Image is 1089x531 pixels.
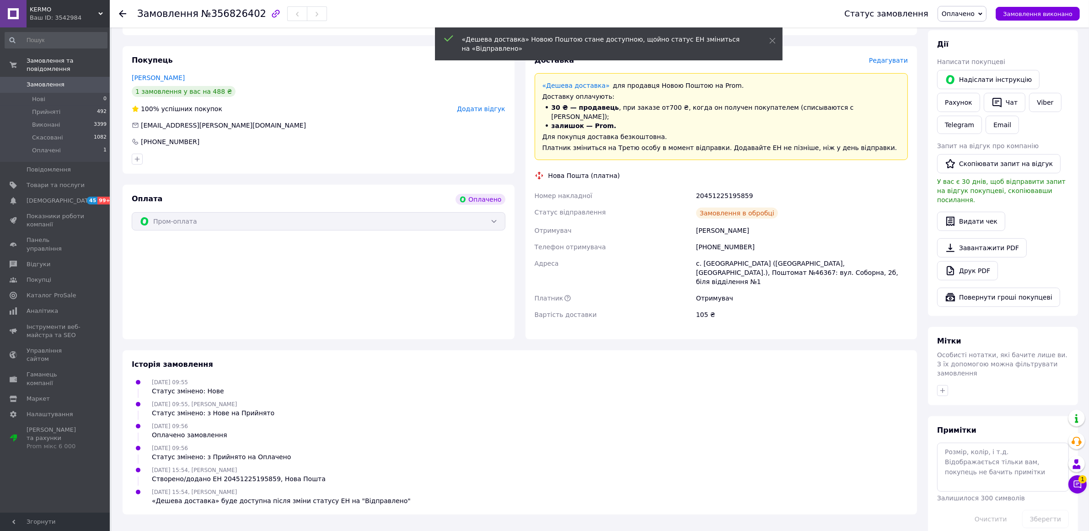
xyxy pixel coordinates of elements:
[27,426,85,451] span: [PERSON_NAME] та рахунки
[103,95,107,103] span: 0
[535,243,606,251] span: Телефон отримувача
[535,260,559,267] span: Адреса
[937,116,982,134] a: Telegram
[132,104,222,113] div: успішних покупок
[937,142,1039,150] span: Запит на відгук про компанію
[27,212,85,229] span: Показники роботи компанії
[27,323,85,339] span: Інструменти веб-майстра та SEO
[694,188,910,204] div: 20451225195859
[152,408,274,418] div: Статус змінено: з Нове на Прийнято
[552,104,619,111] span: 30 ₴ — продавець
[1029,93,1061,112] a: Viber
[937,154,1061,173] button: Скопіювати запит на відгук
[535,311,597,318] span: Вартість доставки
[535,192,593,199] span: Номер накладної
[27,260,50,268] span: Відгуки
[152,379,188,386] span: [DATE] 09:55
[27,347,85,363] span: Управління сайтом
[937,40,949,48] span: Дії
[94,134,107,142] span: 1082
[937,351,1068,377] span: Особисті нотатки, які бачите лише ви. З їх допомогою можна фільтрувати замовлення
[32,134,63,142] span: Скасовані
[152,489,237,495] span: [DATE] 15:54, [PERSON_NAME]
[103,146,107,155] span: 1
[27,181,85,189] span: Товари та послуги
[937,494,1025,502] span: Залишилося 300 символів
[137,8,198,19] span: Замовлення
[694,290,910,306] div: Отримувач
[937,238,1027,257] a: Завантажити PDF
[97,108,107,116] span: 492
[152,452,291,461] div: Статус змінено: з Прийнято на Оплачено
[535,209,606,216] span: Статус відправлення
[32,146,61,155] span: Оплачені
[542,143,901,152] div: Платник зміниться на Третю особу в момент відправки. Додавайте ЕН не пізніше, ніж у день відправки.
[152,474,326,483] div: Створено/додано ЕН 20451225195859, Нова Пошта
[535,295,563,302] span: Платник
[27,166,71,174] span: Повідомлення
[132,74,185,81] a: [PERSON_NAME]
[94,121,107,129] span: 3399
[937,288,1060,307] button: Повернути гроші покупцеві
[152,445,188,451] span: [DATE] 09:56
[694,239,910,255] div: [PHONE_NUMBER]
[27,395,50,403] span: Маркет
[844,9,928,18] div: Статус замовлення
[937,337,961,345] span: Мітки
[937,70,1040,89] button: Надіслати інструкцію
[97,197,113,204] span: 99+
[201,8,266,19] span: №356826402
[1078,475,1087,483] span: 1
[694,255,910,290] div: с. [GEOGRAPHIC_DATA] ([GEOGRAPHIC_DATA], [GEOGRAPHIC_DATA].), Поштомат №46367: вул. Соборна, 2б, ...
[27,276,51,284] span: Покупці
[132,86,236,97] div: 1 замовлення у вас на 488 ₴
[542,92,901,101] div: Доставку оплачують:
[27,442,85,451] div: Prom мікс 6 000
[132,360,213,369] span: Історія замовлення
[141,105,159,113] span: 100%
[27,236,85,252] span: Панель управління
[30,14,110,22] div: Ваш ID: 3542984
[132,194,162,203] span: Оплата
[1068,475,1087,493] button: Чат з покупцем1
[552,122,617,129] span: залишок — Prom.
[937,58,1005,65] span: Написати покупцеві
[152,401,237,408] span: [DATE] 09:55, [PERSON_NAME]
[119,9,126,18] div: Повернутися назад
[141,122,306,129] span: [EMAIL_ADDRESS][PERSON_NAME][DOMAIN_NAME]
[937,178,1066,204] span: У вас є 30 днів, щоб відправити запит на відгук покупцеві, скопіювавши посилання.
[535,56,574,64] span: Доставка
[694,306,910,323] div: 105 ₴
[152,430,227,440] div: Оплачено замовлення
[462,35,746,53] div: «Дешева доставка» Новою Поштою стане доступною, щойно статус ЕН зміниться на «Відправлено»
[869,57,908,64] span: Редагувати
[457,105,505,113] span: Додати відгук
[546,171,622,180] div: Нова Пошта (платна)
[32,121,60,129] span: Виконані
[542,82,610,89] a: «Дешева доставка»
[27,291,76,300] span: Каталог ProSale
[152,386,224,396] div: Статус змінено: Нове
[27,307,58,315] span: Аналітика
[535,227,572,234] span: Отримувач
[27,80,64,89] span: Замовлення
[986,116,1019,134] button: Email
[937,261,998,280] a: Друк PDF
[996,7,1080,21] button: Замовлення виконано
[27,57,110,73] span: Замовлення та повідомлення
[937,426,976,434] span: Примітки
[937,212,1005,231] button: Видати чек
[696,208,778,219] div: Замовлення в обробці
[30,5,98,14] span: KERMO
[32,95,45,103] span: Нові
[5,32,107,48] input: Пошук
[542,81,901,90] div: для продавця Новою Поштою на Prom.
[542,103,901,121] li: , при заказе от 700 ₴ , когда он получен покупателем (списываются с [PERSON_NAME]);
[542,132,901,141] div: Для покупця доставка безкоштовна.
[27,197,94,205] span: [DEMOGRAPHIC_DATA]
[1003,11,1073,17] span: Замовлення виконано
[140,137,200,146] div: [PHONE_NUMBER]
[132,56,173,64] span: Покупець
[152,496,411,505] div: «Дешева доставка» буде доступна після зміни статусу ЕН на "Відправлено"
[984,93,1025,112] button: Чат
